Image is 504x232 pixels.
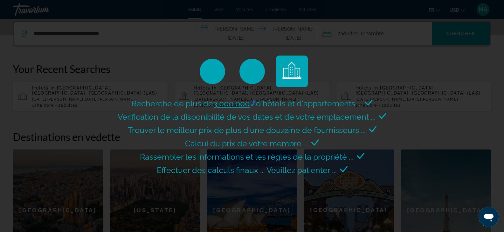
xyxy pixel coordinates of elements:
iframe: Bouton de lancement de la fenêtre de messagerie [479,207,499,227]
ctcspan: 3 000 000 [213,99,250,108]
span: Effectuer des calculs finaux ... Veuillez patienter ... [157,165,337,175]
span: Rassembler les informations et les règles de la propriété ... [140,152,354,162]
span: Calcul du prix de votre membre ... [185,139,308,148]
ctc: Call 3 000 000 with Linkus Desktop Client [213,99,256,108]
span: Recherche de plus de d'hôtels et d'appartements ... [131,99,362,108]
span: Vérification de la disponibilité de vos dates et de votre emplacement ... [118,112,376,122]
span: Trouver le meilleur prix de plus d'une douzaine de fournisseurs ... [128,125,366,135]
